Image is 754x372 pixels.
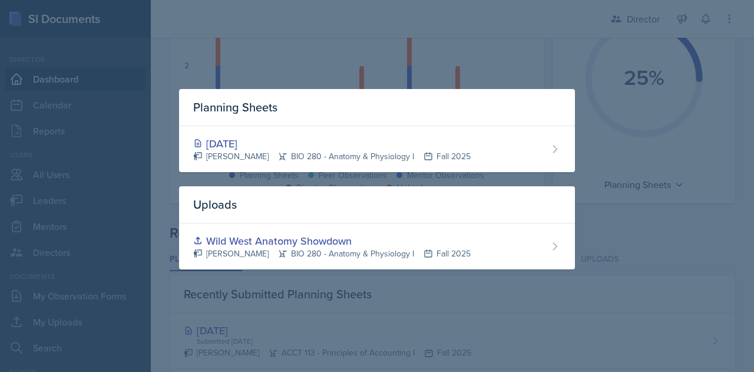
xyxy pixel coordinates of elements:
[193,233,471,249] div: Wild West Anatomy Showdown
[193,150,471,163] div: [PERSON_NAME] BIO 280 - Anatomy & Physiology I Fall 2025
[179,89,575,126] div: Planning Sheets
[179,126,575,172] a: [DATE] [PERSON_NAME]BIO 280 - Anatomy & Physiology IFall 2025
[193,248,471,260] div: [PERSON_NAME] BIO 280 - Anatomy & Physiology I Fall 2025
[179,186,575,223] div: Uploads
[193,136,471,152] div: [DATE]
[179,223,575,269] a: Wild West Anatomy Showdown [PERSON_NAME]BIO 280 - Anatomy & Physiology IFall 2025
